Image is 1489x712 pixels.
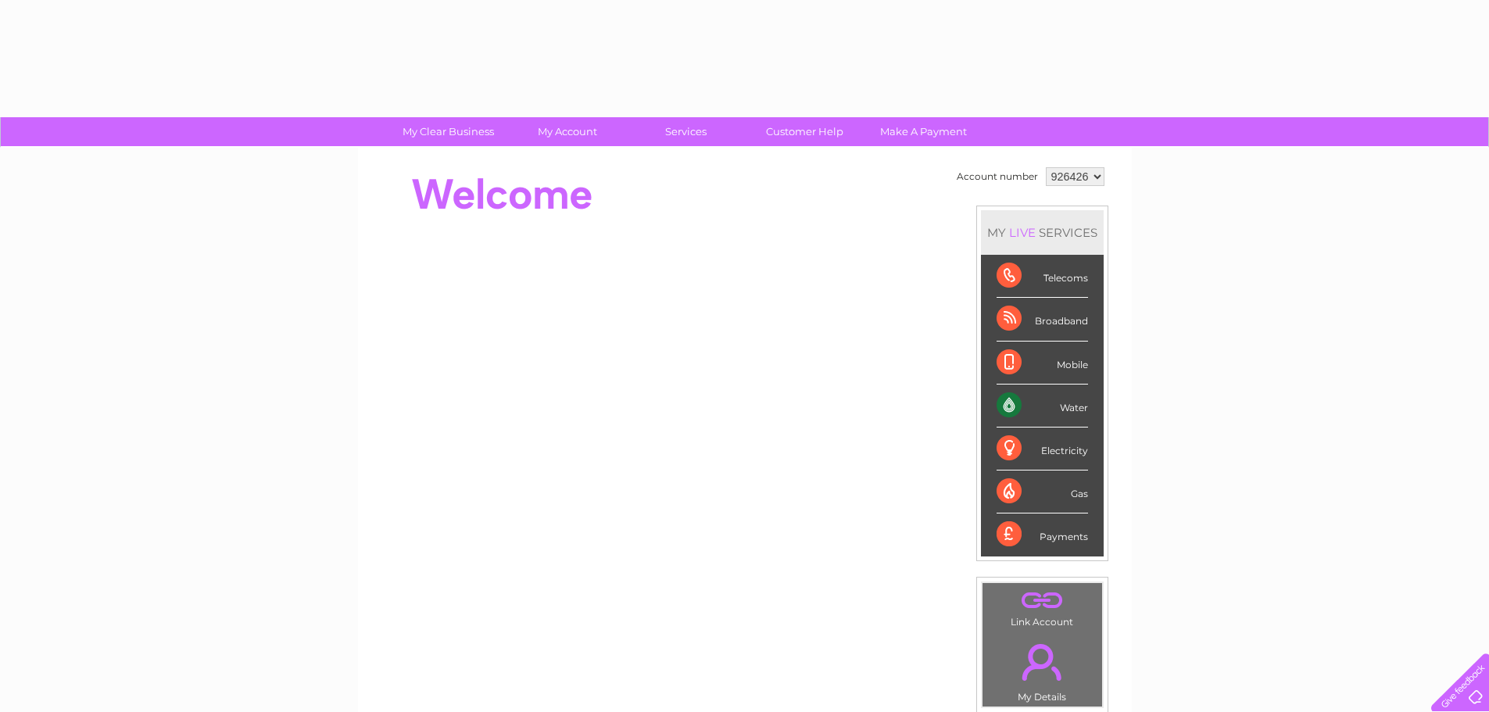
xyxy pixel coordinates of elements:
[384,117,513,146] a: My Clear Business
[997,513,1088,556] div: Payments
[1006,225,1039,240] div: LIVE
[997,470,1088,513] div: Gas
[997,385,1088,428] div: Water
[997,342,1088,385] div: Mobile
[997,255,1088,298] div: Telecoms
[986,635,1098,689] a: .
[981,210,1104,255] div: MY SERVICES
[982,582,1103,631] td: Link Account
[997,428,1088,470] div: Electricity
[621,117,750,146] a: Services
[986,587,1098,614] a: .
[740,117,869,146] a: Customer Help
[859,117,988,146] a: Make A Payment
[997,298,1088,341] div: Broadband
[982,631,1103,707] td: My Details
[503,117,632,146] a: My Account
[953,163,1042,190] td: Account number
